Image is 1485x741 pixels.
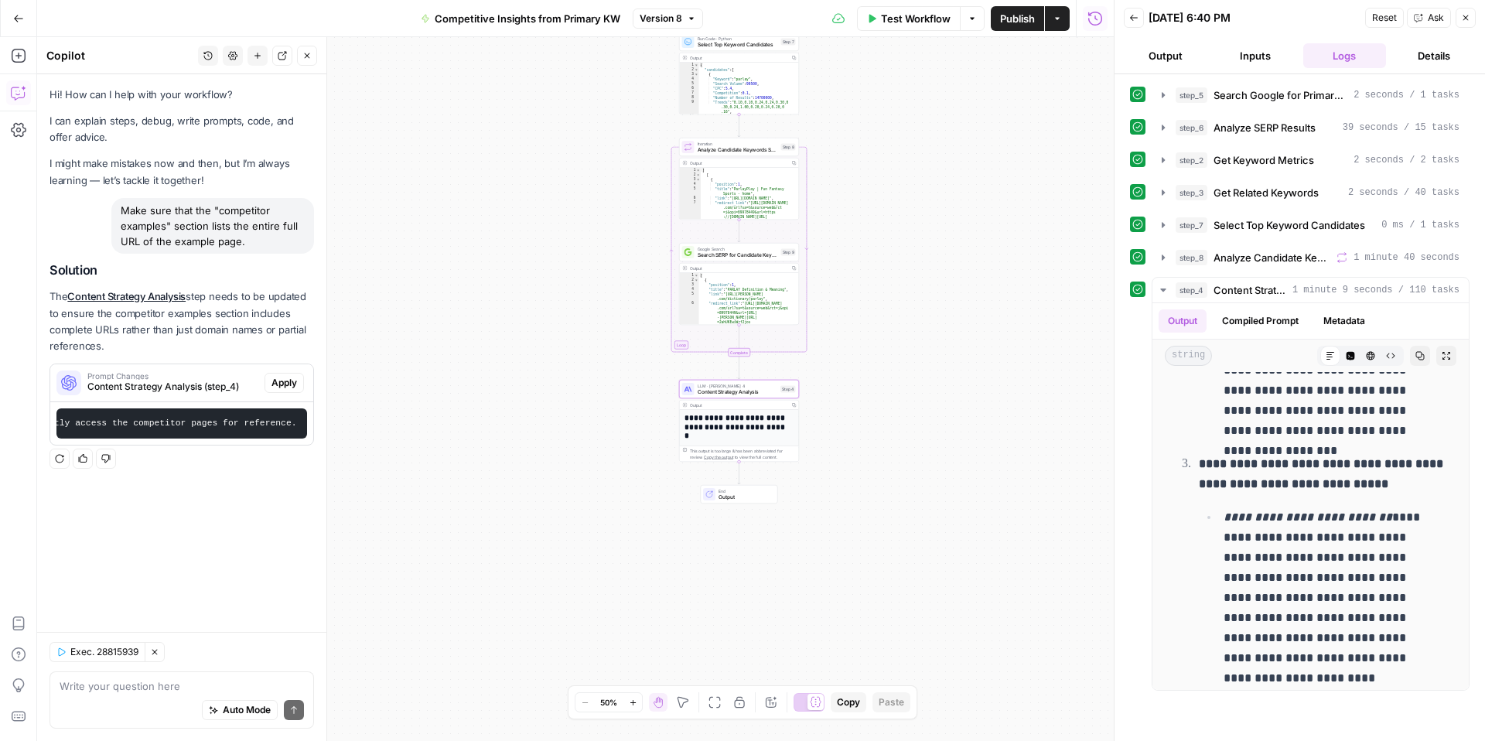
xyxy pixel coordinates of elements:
div: 9 [680,100,699,114]
span: Copy [837,695,860,709]
span: Analyze Candidate Keywords SERPs [1214,250,1330,265]
div: 6 [680,196,702,200]
span: Test Workflow [881,11,951,26]
div: 7 [680,200,702,228]
p: I might make mistakes now and then, but I’m always learning — let’s tackle it together! [49,155,314,188]
div: Step 4 [780,386,796,393]
span: Analyze SERP Results [1214,120,1316,135]
span: Toggle code folding, rows 3 through 32 [696,177,701,182]
g: Edge from step_8 to step_9 [738,220,740,242]
div: 6 [680,86,699,90]
div: This output is too large & has been abbreviated for review. to view the full content. [690,448,796,460]
span: step_8 [1176,250,1207,265]
div: EndOutput [679,485,799,504]
button: 1 minute 40 seconds [1152,245,1469,270]
span: Apply [271,376,297,390]
div: 2 [680,172,702,177]
div: Output [690,55,787,61]
span: Search SERP for Candidate Keyword [698,251,778,259]
div: Output [690,160,787,166]
div: 4 [680,77,699,81]
span: Content Strategy Analysis [698,388,778,396]
button: 39 seconds / 15 tasks [1152,115,1469,140]
div: Complete [679,348,799,357]
div: 4 [680,287,699,292]
div: 1 [680,168,702,172]
span: 1 minute 9 seconds / 110 tasks [1292,283,1459,297]
span: step_6 [1176,120,1207,135]
span: step_3 [1176,185,1207,200]
button: Logs [1303,43,1387,68]
button: Metadata [1314,309,1374,333]
span: Auto Mode [223,703,271,717]
span: Toggle code folding, rows 2 through 303 [695,67,699,72]
div: Step 8 [781,144,796,151]
span: 39 seconds / 15 tasks [1343,121,1459,135]
button: 1 minute 9 seconds / 110 tasks [1152,278,1469,302]
button: Publish [991,6,1044,31]
span: Content Strategy Analysis (step_4) [87,380,258,394]
span: string [1165,346,1212,366]
button: 2 seconds / 2 tasks [1152,148,1469,172]
span: step_2 [1176,152,1207,168]
button: Competitive Insights from Primary KW [411,6,630,31]
span: Competitive Insights from Primary KW [435,11,620,26]
div: Step 7 [781,39,796,46]
div: Step 9 [781,249,796,256]
p: Hi! How can I help with your workflow? [49,87,314,103]
div: 4 [680,182,702,186]
span: Search Google for Primary Keyword [1214,87,1347,103]
div: Make sure that the "competitor examples" section lists the entire full URL of the example page. [111,198,314,254]
div: 5 [680,81,699,86]
span: Toggle code folding, rows 3 through 12 [695,72,699,77]
span: step_7 [1176,217,1207,233]
button: 2 seconds / 1 tasks [1152,83,1469,108]
button: Inputs [1214,43,1297,68]
div: 10 [680,114,699,118]
div: 5 [680,186,702,196]
div: 1 [680,63,699,67]
g: Edge from step_4 to end [738,462,740,484]
h2: Solution [49,263,314,278]
g: Edge from step_8-iteration-end to step_4 [738,357,740,379]
span: 0 ms / 1 tasks [1381,218,1459,232]
span: step_4 [1176,282,1207,298]
span: 2 seconds / 1 tasks [1354,88,1459,102]
div: 3 [680,177,702,182]
div: 3 [680,72,699,77]
span: Reset [1372,11,1397,25]
div: Copilot [46,48,193,63]
button: Paste [872,692,910,712]
span: Ask [1428,11,1444,25]
span: Analyze Candidate Keywords SERPs [698,146,778,154]
div: 1 [680,273,699,278]
span: Publish [1000,11,1035,26]
div: 3 [680,282,699,287]
button: Details [1392,43,1476,68]
div: 5 [680,292,699,301]
p: I can explain steps, debug, write prompts, code, and offer advice. [49,113,314,145]
span: Toggle code folding, rows 1 through 304 [695,63,699,67]
span: Select Top Keyword Candidates [1214,217,1365,233]
span: Exec. 28815939 [70,645,138,659]
button: Copy [831,692,866,712]
button: Output [1124,43,1207,68]
div: 2 [680,278,699,282]
button: Exec. 28815939 [49,642,145,662]
span: Google Search [698,246,778,252]
span: End [719,488,771,494]
div: 7 [680,90,699,95]
span: Content Strategy Analysis [1214,282,1286,298]
a: Content Strategy Analysis [67,290,186,302]
span: Version 8 [640,12,682,26]
div: LoopIterationAnalyze Candidate Keywords SERPsStep 8Output[ [ { "position":1, "title":"ParlayPlay ... [679,138,799,220]
button: Auto Mode [202,700,278,720]
span: Iteration [698,141,778,147]
div: 1 minute 9 seconds / 110 tasks [1152,303,1469,690]
div: 2 [680,67,699,72]
button: Compiled Prompt [1213,309,1308,333]
span: Paste [879,695,904,709]
button: Apply [265,373,304,393]
button: Reset [1365,8,1404,28]
span: LLM · [PERSON_NAME] 4 [698,383,778,389]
